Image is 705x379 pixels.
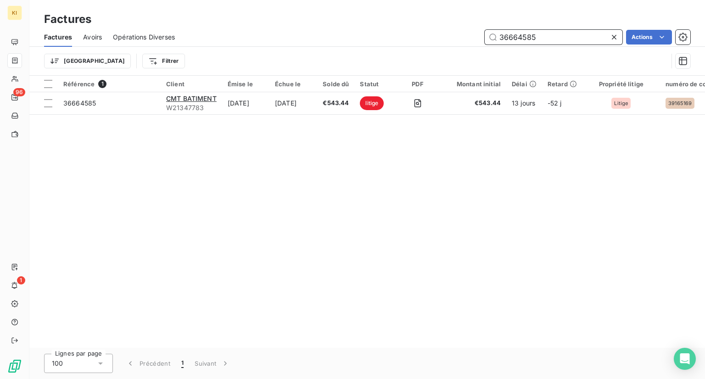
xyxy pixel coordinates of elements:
[142,54,185,68] button: Filtrer
[7,6,22,20] div: KI
[548,99,562,107] span: -52 j
[44,54,131,68] button: [GEOGRAPHIC_DATA]
[614,100,628,106] span: Litige
[446,80,501,88] div: Montant initial
[166,95,217,102] span: CMT BATIMENT
[44,33,72,42] span: Factures
[506,92,542,114] td: 13 jours
[113,33,175,42] span: Opérations Diverses
[63,80,95,88] span: Référence
[63,99,96,107] span: 36664585
[166,80,217,88] div: Client
[446,99,501,108] span: €543.44
[52,359,63,368] span: 100
[548,80,577,88] div: Retard
[401,80,434,88] div: PDF
[360,80,390,88] div: Statut
[485,30,622,45] input: Rechercher
[323,99,349,108] span: €543.44
[120,354,176,373] button: Précédent
[166,103,217,112] span: W21347783
[13,88,25,96] span: 96
[7,359,22,373] img: Logo LeanPay
[269,92,317,114] td: [DATE]
[323,80,349,88] div: Solde dû
[512,80,537,88] div: Délai
[626,30,672,45] button: Actions
[360,96,384,110] span: litige
[44,11,91,28] h3: Factures
[181,359,184,368] span: 1
[275,80,312,88] div: Échue le
[176,354,189,373] button: 1
[98,80,106,88] span: 1
[17,276,25,284] span: 1
[588,80,655,88] div: Propriété litige
[228,80,264,88] div: Émise le
[668,100,692,106] span: 39165169
[83,33,102,42] span: Avoirs
[189,354,235,373] button: Suivant
[674,348,696,370] div: Open Intercom Messenger
[222,92,269,114] td: [DATE]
